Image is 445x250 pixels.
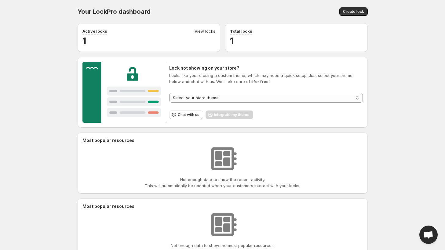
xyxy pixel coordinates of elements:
[82,137,363,143] h2: Most popular resources
[82,28,107,34] p: Active locks
[207,143,238,174] img: No resources found
[169,111,203,119] button: Chat with us
[82,35,215,47] h2: 1
[339,7,368,16] button: Create lock
[82,62,167,123] img: Customer support
[169,65,363,71] h2: Lock not showing on your store?
[82,203,363,209] h2: Most popular resources
[419,226,438,244] a: Open chat
[254,79,270,84] strong: for free!
[169,72,363,85] p: Looks like you're using a custom theme, which may need a quick setup. Just select your theme belo...
[178,112,199,117] span: Chat with us
[195,28,215,35] a: View locks
[145,176,300,189] p: Not enough data to show the recent activity. This will automatically be updated when your custome...
[78,8,151,15] span: Your LockPro dashboard
[343,9,364,14] span: Create lock
[230,28,252,34] p: Total locks
[207,209,238,240] img: No resources found
[230,35,363,47] h2: 1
